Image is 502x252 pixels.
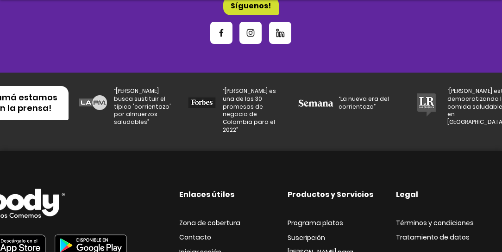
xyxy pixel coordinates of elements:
a: Facebook [210,22,232,44]
span: Síguenos! [231,0,271,11]
span: Enlaces útiles [179,189,234,200]
a: Suscripción [288,234,325,242]
span: Zona de cobertura [179,218,240,227]
span: Legal [396,189,418,200]
a: Programa platos [288,219,343,227]
img: lafm.png [79,95,107,110]
span: “[PERSON_NAME] busca sustituir el típico 'corrientazo' por almuerzos saludables” [114,87,171,126]
img: Semana_(Colombia)_logo 1_edited.png [297,99,334,107]
span: Productos y Servicios [288,189,373,200]
a: Términos y condiciones [396,219,474,227]
a: Linkedin [269,22,291,44]
img: lrepublica.png [413,92,440,118]
span: Contacto [179,233,211,242]
span: Términos y condiciones [396,218,474,227]
span: Tratamiento de datos [396,233,470,242]
span: Programa platos [288,218,343,227]
iframe: Messagebird Livechat Widget [448,198,493,243]
a: Instagram [239,22,262,44]
span: “La nueva era del corrientazo” [339,95,389,111]
img: forbes.png [188,95,216,110]
span: “[PERSON_NAME] es una de las 30 promesas de negocio de Colombia para el 2022” [223,87,276,134]
a: Tratamiento de datos [396,234,470,241]
span: Suscripción [288,233,325,242]
a: Zona de cobertura [179,219,240,227]
a: Contacto [179,234,211,241]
